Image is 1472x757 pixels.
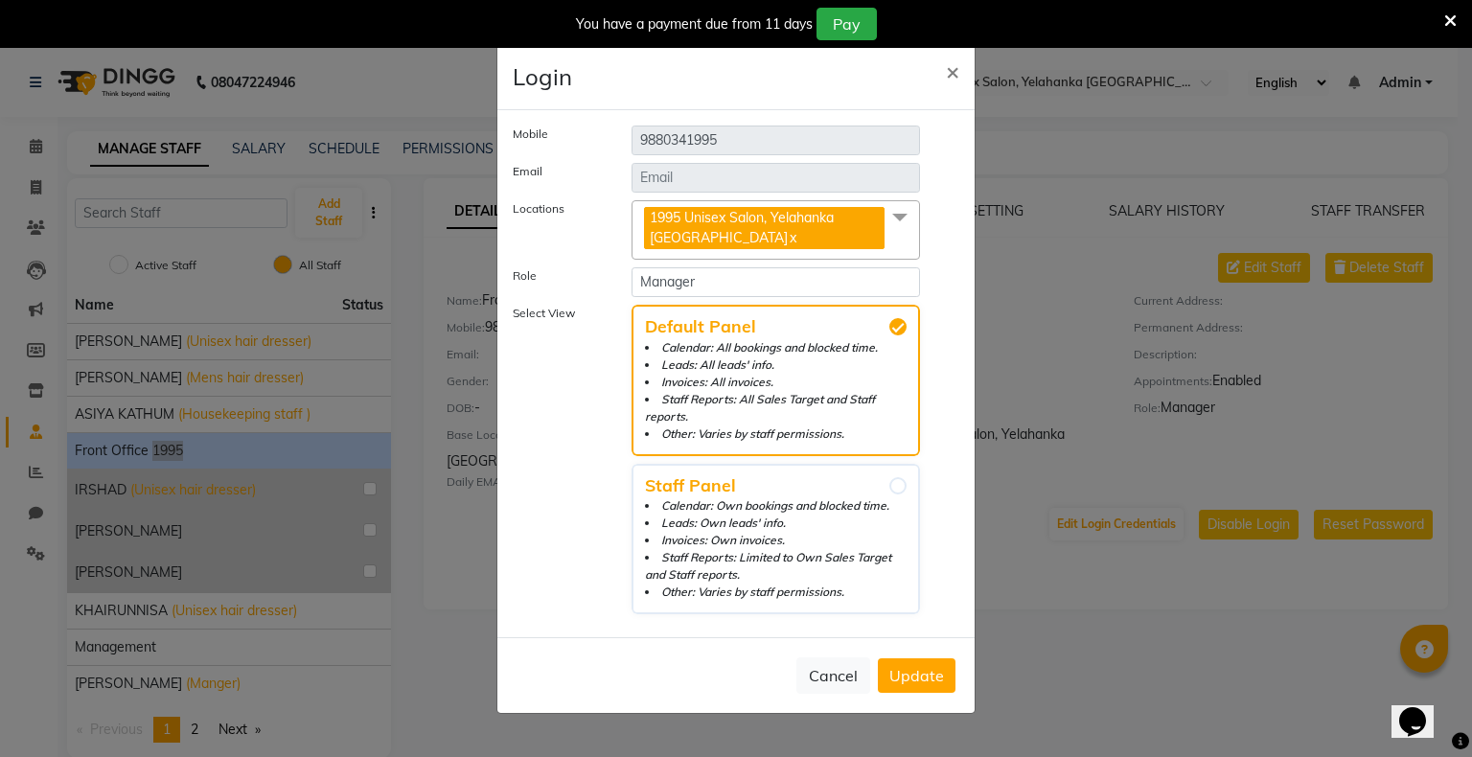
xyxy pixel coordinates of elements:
li: Invoices: All invoices. [645,374,907,391]
button: Close [931,44,975,98]
button: Update [878,658,955,693]
span: Staff Panel [645,477,907,494]
li: Calendar: Own bookings and blocked time. [645,497,907,515]
div: You have a payment due from 11 days [576,14,813,34]
input: Default PanelCalendar: All bookings and blocked time.Leads: All leads' info.Invoices: All invoice... [889,318,907,335]
li: Leads: All leads' info. [645,356,907,374]
li: Leads: Own leads' info. [645,515,907,532]
li: Other: Varies by staff permissions. [645,425,907,443]
span: 1995 Unisex Salon, Yelahanka [GEOGRAPHIC_DATA] [650,209,834,246]
li: Staff Reports: Limited to Own Sales Target and Staff reports. [645,549,907,584]
a: x [788,229,796,246]
span: Default Panel [645,318,907,335]
li: Other: Varies by staff permissions. [645,584,907,601]
button: Cancel [796,657,870,694]
li: Calendar: All bookings and blocked time. [645,339,907,356]
label: Email [498,163,617,185]
iframe: chat widget [1391,680,1453,738]
li: Invoices: Own invoices. [645,532,907,549]
label: Locations [498,200,617,253]
input: Email [632,163,920,193]
h4: Login [513,59,572,94]
button: Pay [816,8,877,40]
span: × [946,57,959,85]
li: Staff Reports: All Sales Target and Staff reports. [645,391,907,425]
label: Role [498,267,617,289]
input: Staff PanelCalendar: Own bookings and blocked time.Leads: Own leads' info.Invoices: Own invoices.... [889,477,907,494]
input: Mobile [632,126,920,155]
label: Select View [498,305,617,614]
label: Mobile [498,126,617,148]
span: Update [889,666,944,685]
